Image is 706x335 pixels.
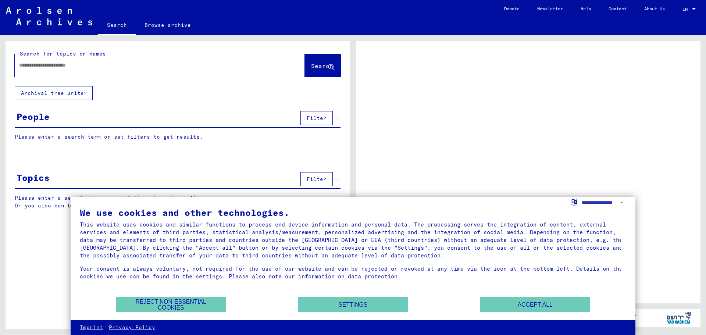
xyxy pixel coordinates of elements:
[98,16,136,35] a: Search
[682,7,691,12] span: EN
[665,309,693,327] img: yv_logo.png
[6,7,92,25] img: Arolsen_neg.svg
[305,54,341,77] button: Search
[15,86,93,100] button: Archival tree units
[300,111,333,125] button: Filter
[300,172,333,186] button: Filter
[298,297,408,312] button: Settings
[15,133,340,141] p: Please enter a search term or set filters to get results.
[80,221,626,259] div: This website uses cookies and similar functions to process end device information and personal da...
[80,265,626,280] div: Your consent is always voluntary, not required for the use of our website and can be rejected or ...
[116,297,226,312] button: Reject non-essential cookies
[307,176,327,182] span: Filter
[15,194,341,210] p: Please enter a search term or set filters to get results. Or you also can browse the manually.
[80,324,103,331] a: Imprint
[311,62,333,70] span: Search
[17,110,50,123] div: People
[80,208,626,217] div: We use cookies and other technologies.
[480,297,590,312] button: Accept all
[17,171,50,184] div: Topics
[109,324,155,331] a: Privacy Policy
[307,115,327,121] span: Filter
[136,16,200,34] a: Browse archive
[20,50,106,57] mat-label: Search for topics or names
